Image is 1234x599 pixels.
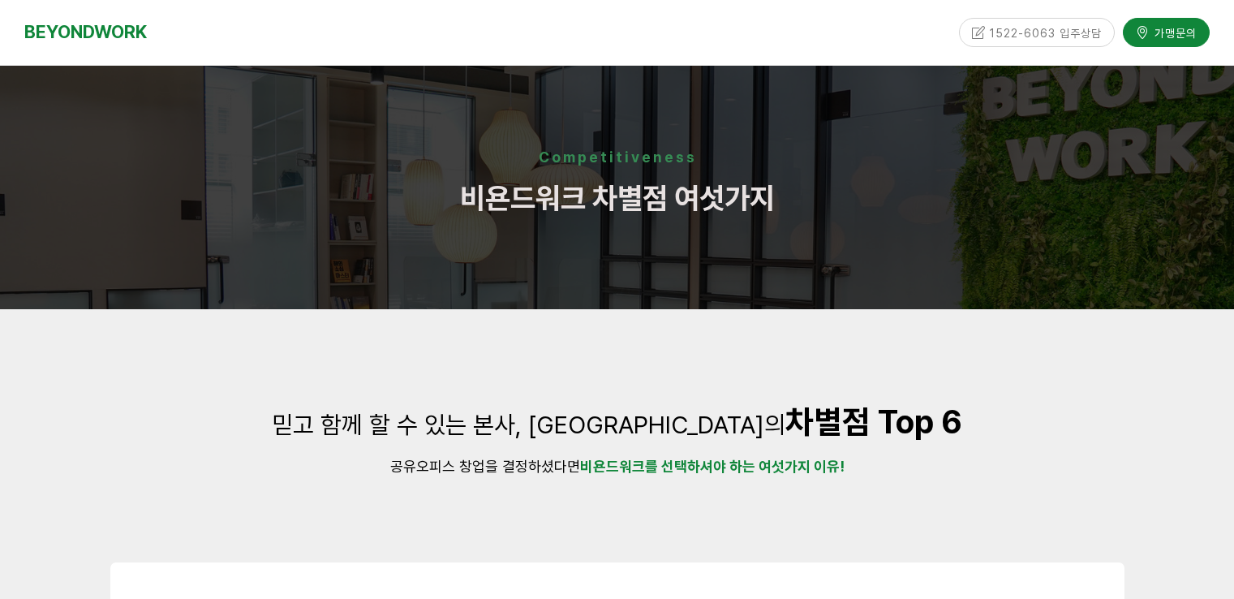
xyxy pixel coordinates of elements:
[593,458,632,475] strong: 욘드워
[272,410,785,439] span: 믿고 함께 할 수 있는 본사, [GEOGRAPHIC_DATA]의
[1150,24,1197,41] span: 가맹문의
[632,458,845,475] strong: 크를 선택하셔야 하는 여섯가지 이유!
[538,149,696,166] strong: Competitiveness
[1123,18,1210,46] a: 가맹문의
[24,17,147,47] a: BEYONDWORK
[785,403,962,442] strong: 차별점 Top 6
[460,181,775,216] span: 비욘드워크 차별점 여섯가지
[580,458,593,475] strong: 비
[390,458,580,475] span: 공유오피스 창업을 결정하셨다면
